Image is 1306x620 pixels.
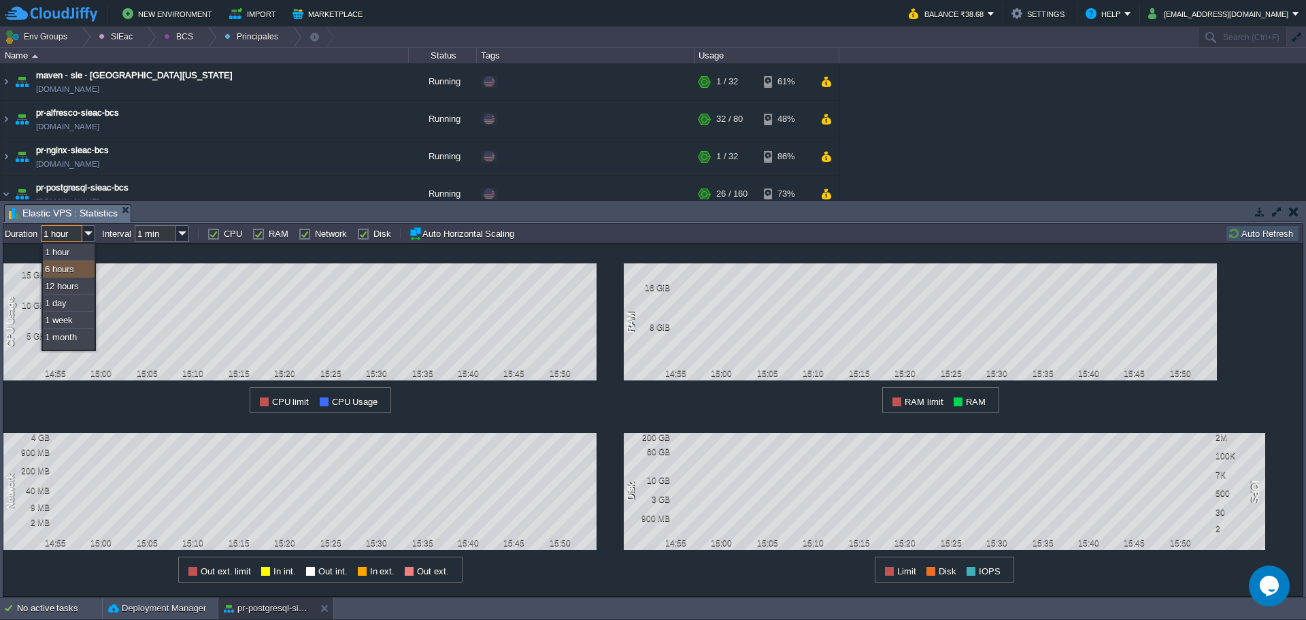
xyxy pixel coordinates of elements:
div: 14:55 [38,369,72,378]
a: pr-postgresql-sieac-bcs [36,181,129,195]
div: Disk [624,481,640,502]
div: No active tasks [17,598,102,619]
span: Limit [897,566,916,576]
div: 200 MB [5,466,50,476]
div: 100K [1216,451,1260,461]
div: 15:15 [222,369,256,378]
div: 1 week [43,312,95,329]
div: 15:10 [176,538,210,548]
span: pr-alfresco-sieac-bcs [36,106,119,120]
div: 1 hour [43,244,95,261]
div: CPU Usage [3,295,20,348]
img: AMDAwAAAACH5BAEAAAAALAAAAAABAAEAAAICRAEAOw== [1,176,12,212]
div: 8 GiB [626,323,670,332]
img: AMDAwAAAACH5BAEAAAAALAAAAAABAAEAAAICRAEAOw== [1,101,12,137]
div: 15:50 [543,369,577,378]
div: 3 GB [626,495,670,504]
span: [DOMAIN_NAME] [36,82,99,96]
img: AMDAwAAAACH5BAEAAAAALAAAAAABAAEAAAICRAEAOw== [1,138,12,175]
div: 15:10 [797,369,831,378]
div: 40 MB [5,486,50,495]
div: 12 hours [43,278,95,295]
button: Principales [224,27,283,46]
span: [DOMAIN_NAME] [36,120,99,133]
div: 10 GB [626,476,670,485]
div: Running [409,176,477,212]
div: 14:55 [658,538,692,548]
div: 15:15 [842,538,876,548]
div: 15:20 [268,538,302,548]
div: 15:25 [934,538,968,548]
span: CPU limit [272,397,309,407]
div: 15:30 [360,369,394,378]
div: 15:50 [543,538,577,548]
div: 15:15 [222,538,256,548]
button: BCS [164,27,198,46]
div: 73% [764,176,808,212]
span: In int. [273,566,296,576]
div: 15:30 [360,538,394,548]
button: Env Groups [5,27,72,46]
div: 15:00 [84,538,118,548]
div: 15:00 [705,538,739,548]
img: AMDAwAAAACH5BAEAAAAALAAAAAABAAEAAAICRAEAOw== [12,101,31,137]
button: Help [1086,5,1124,22]
img: CloudJiffy [5,5,97,22]
div: 1 month [43,329,95,346]
span: CPU Usage [332,397,378,407]
span: Out ext. limit [201,566,251,576]
div: 15:05 [750,369,784,378]
div: 5 GHz [5,331,50,341]
div: 15:00 [705,369,739,378]
div: 15:45 [1118,538,1152,548]
div: 15:35 [405,538,439,548]
div: 14:55 [38,538,72,548]
div: 48% [764,101,808,137]
div: 15:10 [797,538,831,548]
img: AMDAwAAAACH5BAEAAAAALAAAAAABAAEAAAICRAEAOw== [1,63,12,100]
div: 15:10 [176,369,210,378]
div: 6 hours [43,261,95,278]
button: Settings [1011,5,1069,22]
div: 30 [1216,508,1260,517]
button: Auto Refresh [1228,227,1297,240]
div: 15:45 [497,369,531,378]
div: 2 [1216,524,1260,534]
span: [DOMAIN_NAME] [36,157,99,171]
div: Running [409,101,477,137]
div: 15:35 [405,369,439,378]
div: 15:00 [84,369,118,378]
div: 15:50 [1163,369,1197,378]
div: Running [409,63,477,100]
div: 900 MB [5,448,50,457]
div: 1 / 32 [716,138,738,175]
div: Name [1,48,408,63]
div: 26 / 160 [716,176,748,212]
div: Running [409,138,477,175]
span: RAM [966,397,986,407]
label: Interval [102,229,131,239]
span: [DOMAIN_NAME] [36,195,99,208]
div: 15:25 [314,538,348,548]
div: 4 GB [5,433,50,442]
span: Out int. [318,566,348,576]
img: AMDAwAAAACH5BAEAAAAALAAAAAABAAEAAAICRAEAOw== [32,54,38,58]
div: 1 day [43,295,95,312]
div: Tags [478,48,694,63]
div: 15:40 [452,369,486,378]
div: 900 MB [626,514,670,523]
span: pr-nginx-sieac-bcs [36,144,109,157]
span: Disk [939,566,956,576]
div: 15:20 [268,369,302,378]
label: RAM [269,229,288,239]
div: 15:20 [888,369,922,378]
button: [EMAIL_ADDRESS][DOMAIN_NAME] [1148,5,1292,22]
button: Marketplace [292,5,367,22]
a: maven - sie - [GEOGRAPHIC_DATA][US_STATE] [36,69,233,82]
div: 15:05 [750,538,784,548]
div: 9 MB [5,503,50,512]
div: 2 MB [5,518,50,527]
div: 61% [764,63,808,100]
div: 15:40 [1072,369,1106,378]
